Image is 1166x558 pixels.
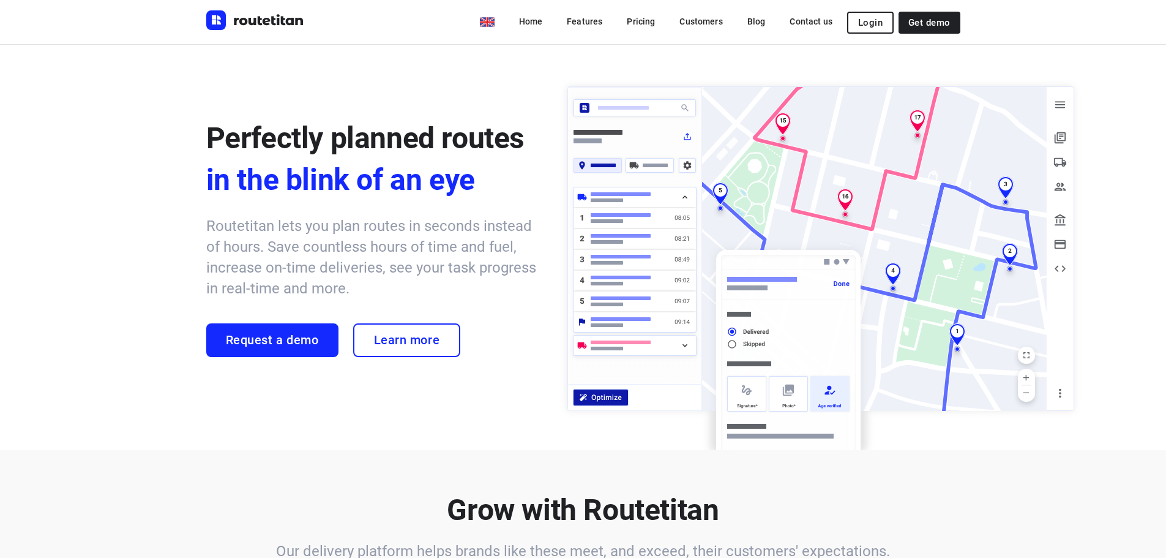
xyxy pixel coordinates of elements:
[559,79,1082,451] img: illustration
[670,10,732,32] a: Customers
[206,121,525,156] span: Perfectly planned routes
[206,323,338,357] a: Request a demo
[374,333,440,347] span: Learn more
[780,10,842,32] a: Contact us
[353,323,461,357] a: Learn more
[899,12,960,34] a: Get demo
[557,10,612,32] a: Features
[206,10,304,33] a: Routetitan
[617,10,665,32] a: Pricing
[858,18,883,28] span: Login
[447,492,719,527] b: Grow with Routetitan
[509,10,553,32] a: Home
[206,216,543,299] h6: Routetitan lets you plan routes in seconds instead of hours. Save countless hours of time and fue...
[738,10,775,32] a: Blog
[206,159,543,201] span: in the blink of an eye
[847,12,894,34] button: Login
[908,18,950,28] span: Get demo
[206,10,304,30] img: Routetitan logo
[226,333,319,347] span: Request a demo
